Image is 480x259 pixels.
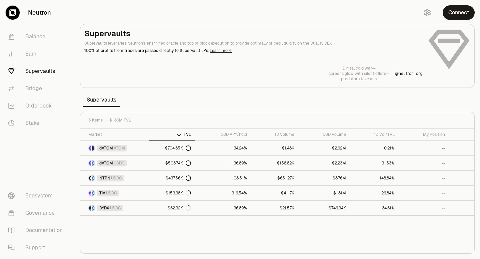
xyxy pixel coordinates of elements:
[99,205,109,211] span: DYDX
[3,80,72,97] a: Bridge
[3,28,72,45] a: Balance
[88,118,103,123] span: 5 items
[149,201,195,215] a: $62.32K
[210,48,232,53] a: Learn more
[149,171,195,185] a: $437.56K
[399,156,449,170] a: --
[3,97,72,115] a: Orderbook
[3,204,72,222] a: Governance
[99,175,110,181] span: NTRN
[89,160,91,166] img: dATOM Logo
[298,141,350,155] a: $2.62M
[99,145,113,151] span: dATOM
[395,71,422,76] a: @neutron_org
[89,190,91,196] img: TIA Logo
[329,66,390,71] p: Digital cold war—
[3,115,72,132] a: Stake
[251,156,298,170] a: $158.82K
[350,141,399,155] a: 0.21%
[88,132,145,137] div: Market
[111,175,122,181] span: USDC
[403,132,445,137] div: My Position
[149,156,195,170] a: $503.74K
[83,93,120,107] span: Supervaults
[251,141,298,155] a: $1.48K
[298,186,350,200] a: $1.81M
[251,201,298,215] a: $21.57K
[251,171,298,185] a: $651.27K
[149,141,195,155] a: $704.35K
[350,201,399,215] a: 34.61%
[329,76,390,82] p: predators take aim.
[80,141,149,155] a: dATOM LogoATOM LogodATOMATOM
[3,63,72,80] a: Supervaults
[443,5,475,20] button: Connect
[80,156,149,170] a: dATOM LogoUSDC LogodATOMUSDC
[302,132,346,137] div: 30D Volume
[165,160,191,166] div: $503.74K
[92,160,94,166] img: USDC Logo
[149,186,195,200] a: $153.38K
[89,205,91,211] img: DYDX Logo
[89,175,91,181] img: NTRN Logo
[80,186,149,200] a: TIA LogoUSDC LogoTIAUSDC
[99,160,113,166] span: dATOM
[399,186,449,200] a: --
[80,171,149,185] a: NTRN LogoUSDC LogoNTRNUSDC
[399,141,449,155] a: --
[109,118,131,123] span: $1.86M TVL
[3,239,72,256] a: Support
[195,156,251,170] a: 1,136.89%
[195,171,251,185] a: 108.51%
[166,190,191,196] div: $153.38K
[298,156,350,170] a: $2.23M
[84,40,422,46] p: Supervaults leverages Neutron's enshrined oracle and top of block execution to provide optimally ...
[399,201,449,215] a: --
[165,145,191,151] div: $704.35K
[106,190,117,196] span: USDC
[114,145,125,151] span: ATOM
[3,187,72,204] a: Ecosystem
[3,45,72,63] a: Earn
[84,28,422,39] h2: Supervaults
[168,205,191,211] div: $62.32K
[298,201,350,215] a: $746.34K
[195,201,251,215] a: 136.89%
[354,132,395,137] div: 1D Vol/TVL
[114,160,125,166] span: USDC
[329,71,390,76] p: screens glow with silent offers—
[350,171,399,185] a: 148.84%
[92,175,94,181] img: USDC Logo
[99,190,105,196] span: TIA
[92,205,94,211] img: USDC Logo
[199,132,247,137] div: 30D APY/hold
[350,156,399,170] a: 31.53%
[110,205,121,211] span: USDC
[298,171,350,185] a: $8.76M
[80,201,149,215] a: DYDX LogoUSDC LogoDYDXUSDC
[89,145,91,151] img: dATOM Logo
[84,48,422,54] p: 100% of profits from trades are passed directly to Supervault LPs.
[195,186,251,200] a: 316.54%
[195,141,251,155] a: 34.24%
[399,171,449,185] a: --
[3,222,72,239] a: Documentation
[92,145,94,151] img: ATOM Logo
[166,175,191,181] div: $437.56K
[329,66,390,82] a: Digital cold war—screens glow with silent offers—predators take aim.
[251,186,298,200] a: $41.17K
[255,132,294,137] div: 1D Volume
[92,190,94,196] img: USDC Logo
[153,132,191,137] div: TVL
[395,71,422,76] p: @ neutron_org
[350,186,399,200] a: 26.84%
